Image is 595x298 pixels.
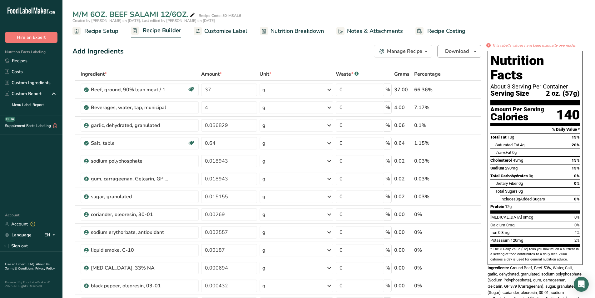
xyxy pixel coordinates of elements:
[5,266,35,271] a: Terms & Conditions .
[490,158,512,163] span: Cholesterol
[374,45,432,58] button: Manage Recipe
[5,32,57,43] button: Hire an Expert
[495,150,506,155] i: Trans
[495,181,518,186] span: Dietary Fiber
[490,166,504,170] span: Sodium
[262,211,265,218] div: g
[5,280,57,288] div: Powered By FoodLabelMaker © 2025 All Rights Reserved
[414,139,452,147] div: 1.15%
[415,24,465,38] a: Recipe Costing
[488,265,509,270] span: Ingredients:
[91,86,169,93] div: Beef, ground, 90% lean meat / 10% fat, raw
[72,18,215,23] span: Created by [PERSON_NAME] on [DATE], Last edited by [PERSON_NAME] on [DATE]
[394,157,412,165] div: 0.02
[91,122,169,129] div: garlic, dehydrated, granulated
[490,230,497,235] span: Iron
[262,229,265,236] div: g
[574,223,580,227] span: 0%
[490,126,580,133] section: % Daily Value *
[394,264,412,272] div: 0.00
[505,204,512,209] span: 12g
[518,189,523,194] span: 0g
[495,189,518,194] span: Total Sugars
[572,135,580,139] span: 13%
[262,122,265,129] div: g
[414,104,452,111] div: 7.17%
[414,70,441,78] span: Percentage
[84,27,118,35] span: Recipe Setup
[91,211,169,218] div: coriander, oleoresin, 30-01
[490,90,529,98] span: Serving Size
[414,282,452,290] div: 0%
[516,197,520,201] span: 0g
[574,238,580,243] span: 2%
[506,223,514,227] span: 0mg
[91,104,169,111] div: Beverages, water, tap, municipal
[394,282,412,290] div: 0.00
[490,83,580,90] div: About 3 Serving Per Container
[546,90,580,98] span: 2 oz. (57g)
[414,264,452,272] div: 0%
[72,46,124,57] div: Add Ingredients
[194,24,247,38] a: Customize Label
[437,45,481,58] button: Download
[414,122,452,129] div: 0.1%
[262,104,265,111] div: g
[336,70,359,78] div: Waste
[143,26,181,35] span: Recipe Builder
[414,86,452,93] div: 66.36%
[414,229,452,236] div: 0%
[5,117,15,122] div: BETA
[523,215,533,220] span: 0mcg
[394,139,412,147] div: 0.64
[262,139,265,147] div: g
[394,86,412,93] div: 37.00
[414,157,452,165] div: 0.03%
[347,27,403,35] span: Notes & Attachments
[91,175,169,183] div: gum, carrageenan, Gelcarin, GP 379
[5,90,42,97] div: Custom Report
[91,264,169,272] div: [MEDICAL_DATA], 33% NA
[495,150,511,155] span: Fat
[91,139,169,147] div: Salt, table
[394,104,412,111] div: 4.00
[394,175,412,183] div: 0.02
[91,246,169,254] div: liquid smoke, C-10
[574,181,580,186] span: 0%
[492,43,576,48] i: This label's values have been manually overridden
[572,143,580,147] span: 20%
[574,277,589,292] div: Open Intercom Messenger
[394,122,412,129] div: 0.06
[574,230,580,235] span: 4%
[556,107,580,123] div: 140
[414,246,452,254] div: 0%
[199,13,241,18] div: Recipe Code: 50-MSAL6
[262,193,265,200] div: g
[574,197,580,201] span: 0%
[260,70,271,78] span: Unit
[131,23,181,38] a: Recipe Builder
[262,246,265,254] div: g
[387,48,422,55] div: Manage Recipe
[414,211,452,218] div: 0%
[490,174,528,178] span: Total Carbohydrates
[490,53,580,82] h1: Nutrition Facts
[445,48,469,55] span: Download
[490,135,507,139] span: Total Fat
[529,174,533,178] span: 0g
[490,238,510,243] span: Potassium
[394,229,412,236] div: 0.00
[498,230,509,235] span: 0.8mg
[490,215,522,220] span: [MEDICAL_DATA]
[35,266,55,271] a: Privacy Policy
[572,158,580,163] span: 15%
[260,24,324,38] a: Nutrition Breakdown
[518,181,523,186] span: 0g
[262,282,265,290] div: g
[490,247,580,262] section: * The % Daily Value (DV) tells you how much a nutrient in a serving of food contributes to a dail...
[500,197,545,201] span: Includes Added Sugars
[270,27,324,35] span: Nutrition Breakdown
[394,193,412,200] div: 0.02
[5,262,50,271] a: About Us .
[512,150,517,155] span: 0g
